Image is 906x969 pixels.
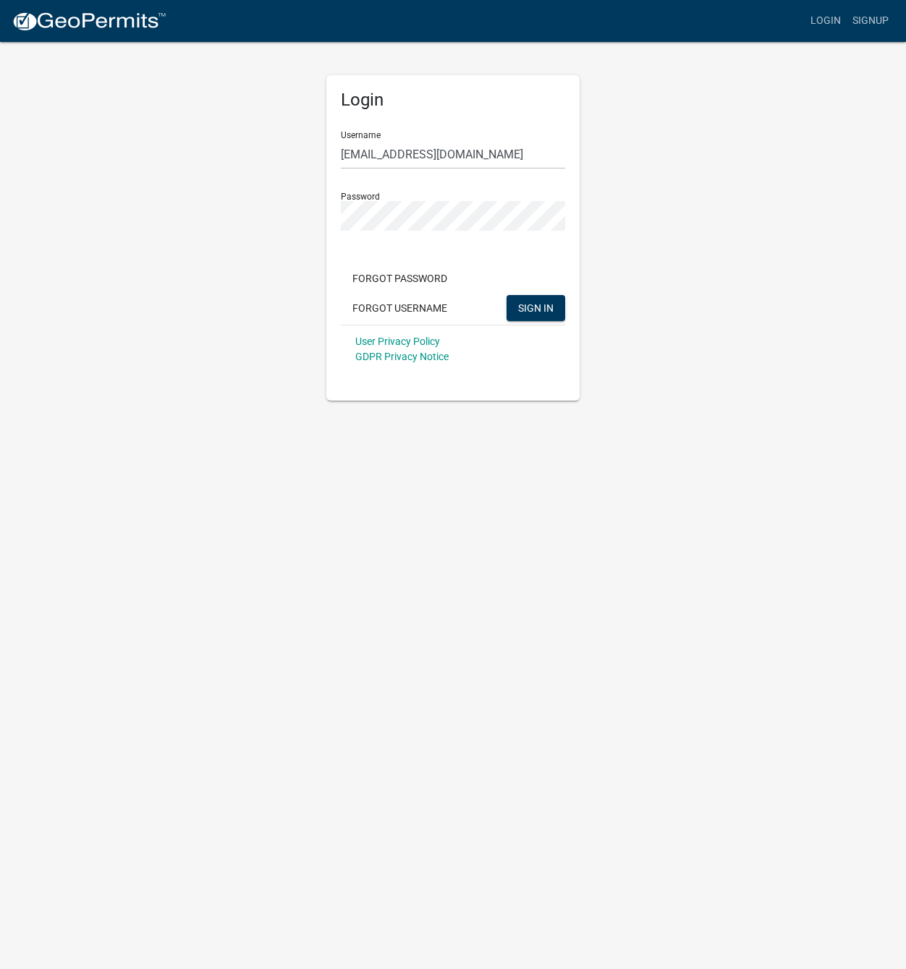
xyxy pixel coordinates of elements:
[355,351,449,362] a: GDPR Privacy Notice
[507,295,565,321] button: SIGN IN
[341,265,459,291] button: Forgot Password
[341,90,565,111] h5: Login
[847,7,894,35] a: Signup
[341,295,459,321] button: Forgot Username
[355,336,440,347] a: User Privacy Policy
[805,7,847,35] a: Login
[518,302,554,313] span: SIGN IN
